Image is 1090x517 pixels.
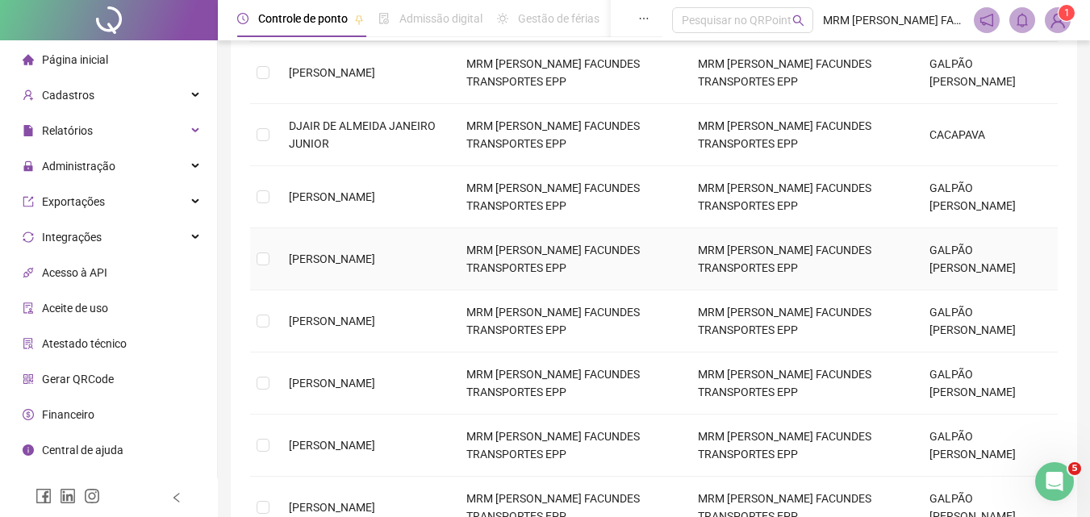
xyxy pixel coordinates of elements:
[792,15,804,27] span: search
[823,11,964,29] span: MRM [PERSON_NAME] FACUNDES TRANSPORTES EPP
[289,501,375,514] span: [PERSON_NAME]
[453,352,685,415] td: MRM [PERSON_NAME] FACUNDES TRANSPORTES EPP
[171,492,182,503] span: left
[42,337,127,350] span: Atestado técnico
[917,352,1058,415] td: GALPÃO [PERSON_NAME]
[42,124,93,137] span: Relatórios
[42,195,105,208] span: Exportações
[289,190,375,203] span: [PERSON_NAME]
[1068,462,1081,475] span: 5
[1046,8,1070,32] img: 2823
[42,53,108,66] span: Página inicial
[1035,462,1074,501] iframe: Intercom live chat
[84,488,100,504] span: instagram
[917,42,1058,104] td: GALPÃO [PERSON_NAME]
[23,231,34,243] span: sync
[42,373,114,386] span: Gerar QRCode
[917,228,1058,290] td: GALPÃO [PERSON_NAME]
[453,290,685,352] td: MRM [PERSON_NAME] FACUNDES TRANSPORTES EPP
[23,444,34,456] span: info-circle
[685,104,917,166] td: MRM [PERSON_NAME] FACUNDES TRANSPORTES EPP
[685,352,917,415] td: MRM [PERSON_NAME] FACUNDES TRANSPORTES EPP
[917,104,1058,166] td: CACAPAVA
[23,373,34,385] span: qrcode
[1064,7,1070,19] span: 1
[42,231,102,244] span: Integrações
[518,12,599,25] span: Gestão de férias
[42,408,94,421] span: Financeiro
[453,166,685,228] td: MRM [PERSON_NAME] FACUNDES TRANSPORTES EPP
[237,13,248,24] span: clock-circle
[354,15,364,24] span: pushpin
[289,119,436,150] span: DJAIR DE ALMEIDA JANEIRO JUNIOR
[23,409,34,420] span: dollar
[23,338,34,349] span: solution
[378,13,390,24] span: file-done
[23,54,34,65] span: home
[685,228,917,290] td: MRM [PERSON_NAME] FACUNDES TRANSPORTES EPP
[289,377,375,390] span: [PERSON_NAME]
[23,267,34,278] span: api
[917,290,1058,352] td: GALPÃO [PERSON_NAME]
[453,104,685,166] td: MRM [PERSON_NAME] FACUNDES TRANSPORTES EPP
[289,252,375,265] span: [PERSON_NAME]
[638,13,649,24] span: ellipsis
[497,13,508,24] span: sun
[258,12,348,25] span: Controle de ponto
[23,90,34,101] span: user-add
[979,13,994,27] span: notification
[1015,13,1029,27] span: bell
[453,415,685,477] td: MRM [PERSON_NAME] FACUNDES TRANSPORTES EPP
[399,12,482,25] span: Admissão digital
[685,42,917,104] td: MRM [PERSON_NAME] FACUNDES TRANSPORTES EPP
[1059,5,1075,21] sup: Atualize o seu contato no menu Meus Dados
[23,161,34,172] span: lock
[453,42,685,104] td: MRM [PERSON_NAME] FACUNDES TRANSPORTES EPP
[23,125,34,136] span: file
[35,488,52,504] span: facebook
[453,228,685,290] td: MRM [PERSON_NAME] FACUNDES TRANSPORTES EPP
[23,196,34,207] span: export
[685,415,917,477] td: MRM [PERSON_NAME] FACUNDES TRANSPORTES EPP
[289,315,375,327] span: [PERSON_NAME]
[42,89,94,102] span: Cadastros
[685,290,917,352] td: MRM [PERSON_NAME] FACUNDES TRANSPORTES EPP
[42,302,108,315] span: Aceite de uso
[60,488,76,504] span: linkedin
[685,166,917,228] td: MRM [PERSON_NAME] FACUNDES TRANSPORTES EPP
[917,415,1058,477] td: GALPÃO [PERSON_NAME]
[289,439,375,452] span: [PERSON_NAME]
[42,444,123,457] span: Central de ajuda
[42,266,107,279] span: Acesso à API
[42,160,115,173] span: Administração
[23,302,34,314] span: audit
[917,166,1058,228] td: GALPÃO [PERSON_NAME]
[289,66,375,79] span: [PERSON_NAME]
